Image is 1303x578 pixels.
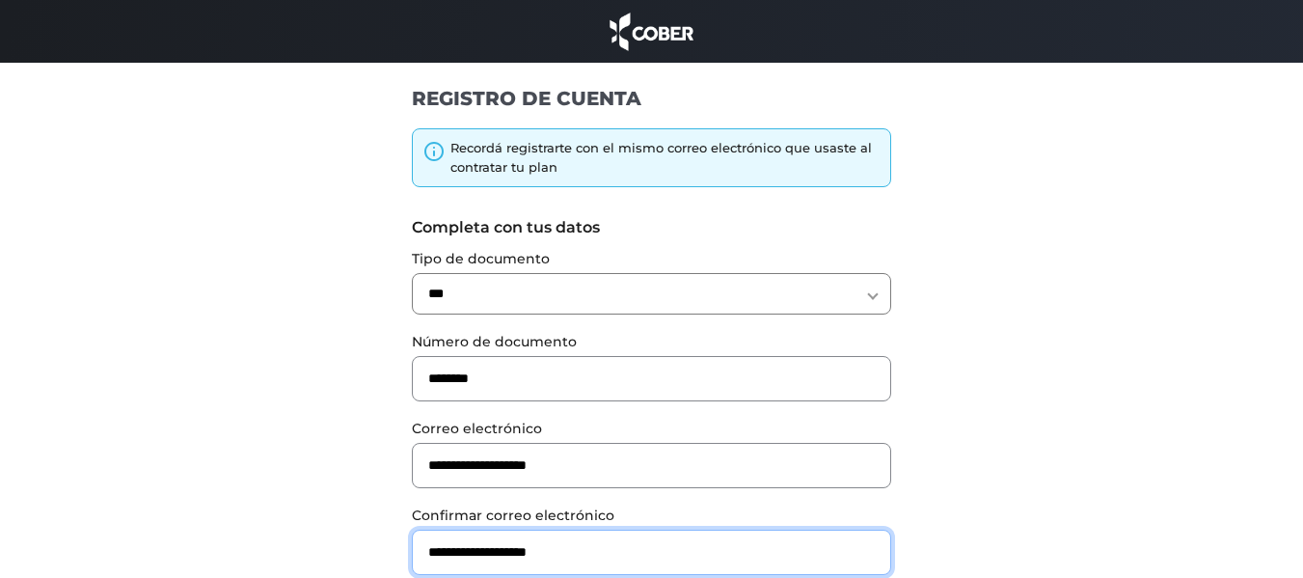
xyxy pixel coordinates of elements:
label: Número de documento [412,332,891,352]
label: Tipo de documento [412,249,891,269]
div: Recordá registrarte con el mismo correo electrónico que usaste al contratar tu plan [450,139,881,177]
img: cober_marca.png [605,10,699,53]
label: Completa con tus datos [412,216,891,239]
label: Correo electrónico [412,419,891,439]
label: Confirmar correo electrónico [412,506,891,526]
h1: REGISTRO DE CUENTA [412,86,891,111]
